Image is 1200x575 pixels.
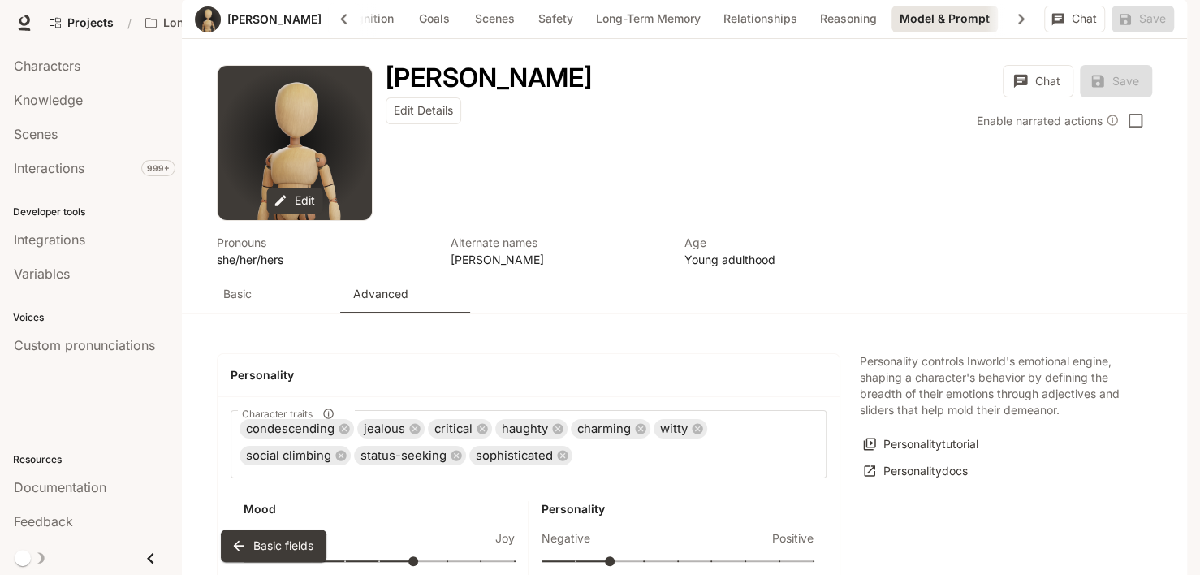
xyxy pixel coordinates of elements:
[240,420,341,439] span: condescending
[812,6,885,32] button: Reasoning
[354,447,453,465] span: status-seeking
[408,6,460,32] button: Goals
[428,420,479,439] span: critical
[467,6,523,32] button: Scenes
[386,97,461,124] button: Edit Details
[1044,6,1105,32] button: Chat
[386,65,592,91] button: Open character details dialog
[218,66,372,220] div: Avatar image
[1003,65,1073,97] button: Chat
[354,446,466,465] div: status-seeking
[231,367,827,383] h4: Personality
[588,6,709,32] button: Long-Term Memory
[469,447,559,465] span: sophisticated
[223,286,252,302] p: Basic
[542,530,590,547] p: Negative
[195,6,221,32] button: Open character avatar dialog
[67,16,114,30] span: Projects
[42,6,121,39] a: Go to projects
[654,420,694,439] span: witty
[495,419,568,439] div: haughty
[860,458,972,485] a: Personalitydocs
[227,14,322,25] a: [PERSON_NAME]
[386,62,592,93] h1: [PERSON_NAME]
[317,403,339,425] button: Character traits
[357,419,425,439] div: jealous
[217,234,431,251] p: Pronouns
[977,112,1119,129] div: Enable narrated actions
[163,16,226,30] p: Longbourn
[469,446,572,465] div: sophisticated
[495,420,555,439] span: haughty
[451,251,665,268] p: [PERSON_NAME]
[451,234,665,268] button: Open character details dialog
[240,446,351,465] div: social climbing
[571,420,637,439] span: charming
[571,419,650,439] div: charming
[217,234,431,268] button: Open character details dialog
[654,419,707,439] div: witty
[218,66,372,220] button: Open character avatar dialog
[428,419,492,439] div: critical
[495,530,515,547] p: Joy
[244,501,515,517] h6: Mood
[891,6,998,32] button: Model & Prompt
[221,530,326,562] button: Basic fields
[684,234,899,251] p: Age
[684,251,899,268] p: Young adulthood
[860,431,982,458] button: Personalitytutorial
[240,419,354,439] div: condescending
[353,286,408,302] p: Advanced
[542,501,814,517] h6: Personality
[715,6,805,32] button: Relationships
[529,6,581,32] button: Safety
[357,420,412,439] span: jealous
[217,251,431,268] p: she/her/hers
[121,15,138,32] div: /
[138,6,251,39] button: Open workspace menu
[684,234,899,268] button: Open character details dialog
[240,447,338,465] span: social climbing
[772,530,814,547] p: Positive
[860,353,1133,418] p: Personality controls Inworld's emotional engine, shaping a character's behavior by defining the b...
[267,188,323,214] button: Edit
[451,234,665,251] p: Alternate names
[195,6,221,32] div: Avatar image
[242,407,313,421] span: Character traits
